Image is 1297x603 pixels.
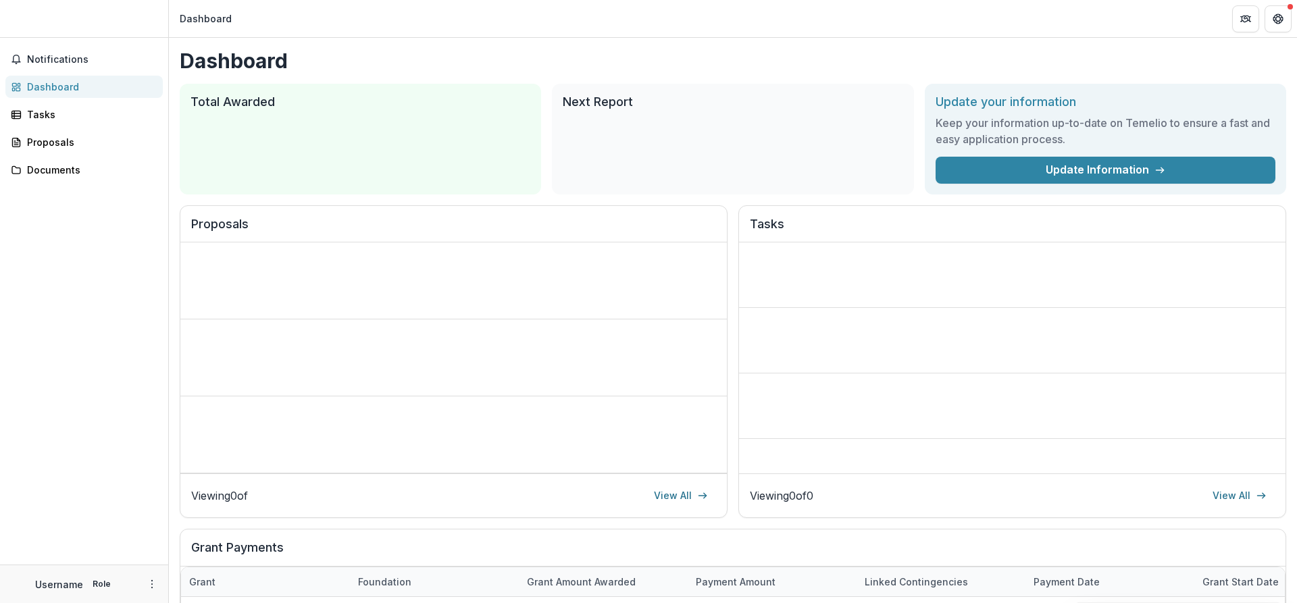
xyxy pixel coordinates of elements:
[191,488,248,504] p: Viewing 0 of
[174,9,237,28] nav: breadcrumb
[191,540,1275,566] h2: Grant Payments
[27,107,152,122] div: Tasks
[144,576,160,592] button: More
[5,49,163,70] button: Notifications
[563,95,902,109] h2: Next Report
[27,80,152,94] div: Dashboard
[1265,5,1292,32] button: Get Help
[27,135,152,149] div: Proposals
[180,49,1286,73] h1: Dashboard
[5,76,163,98] a: Dashboard
[27,54,157,65] span: Notifications
[5,103,163,126] a: Tasks
[936,95,1275,109] h2: Update your information
[750,488,813,504] p: Viewing 0 of 0
[88,578,115,590] p: Role
[191,217,716,242] h2: Proposals
[1232,5,1259,32] button: Partners
[1204,485,1275,506] a: View All
[646,485,716,506] a: View All
[27,163,152,177] div: Documents
[936,157,1275,184] a: Update Information
[5,159,163,181] a: Documents
[180,11,232,26] div: Dashboard
[190,95,530,109] h2: Total Awarded
[5,131,163,153] a: Proposals
[35,577,83,592] p: Username
[750,217,1275,242] h2: Tasks
[936,115,1275,147] h3: Keep your information up-to-date on Temelio to ensure a fast and easy application process.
